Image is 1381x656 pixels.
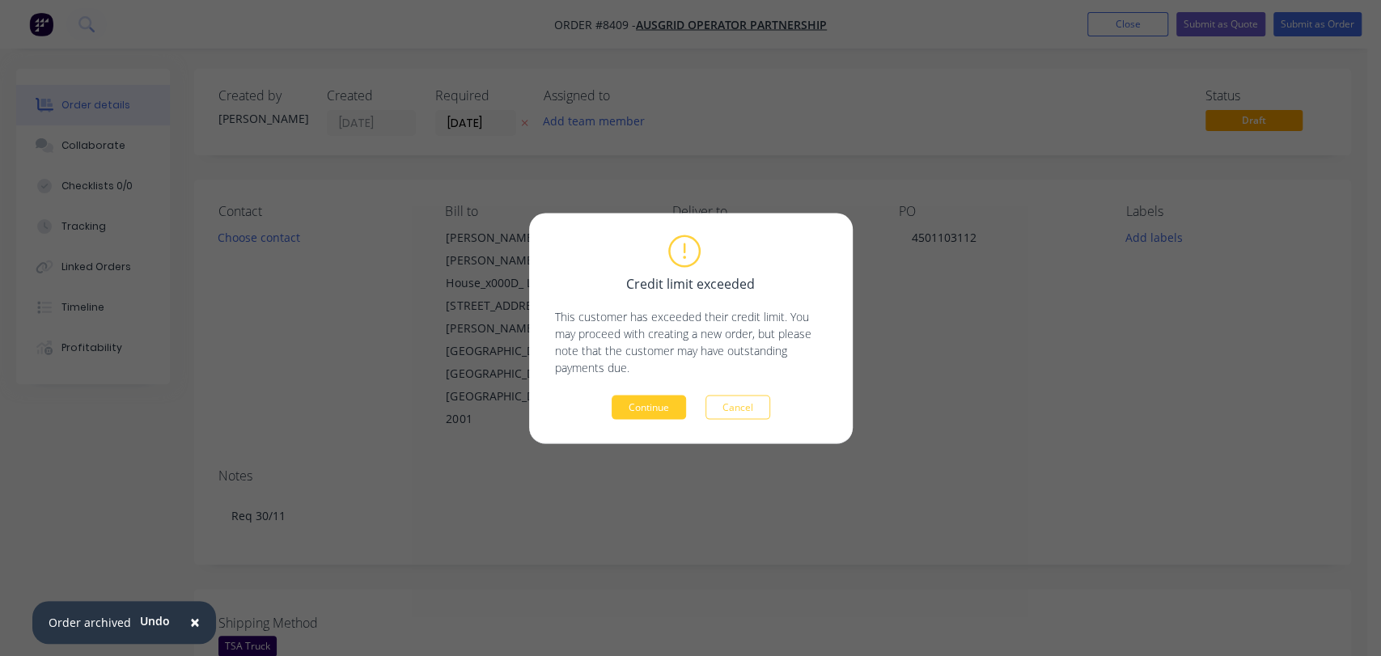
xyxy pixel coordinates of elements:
button: Close [174,603,216,642]
button: Undo [131,609,179,633]
div: Order archived [49,614,131,631]
span: × [190,611,200,633]
button: Cancel [705,395,770,419]
span: Credit limit exceeded [626,273,755,291]
p: This customer has exceeded their credit limit. You may proceed with creating a new order, but ple... [555,307,827,375]
button: Continue [612,395,686,419]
